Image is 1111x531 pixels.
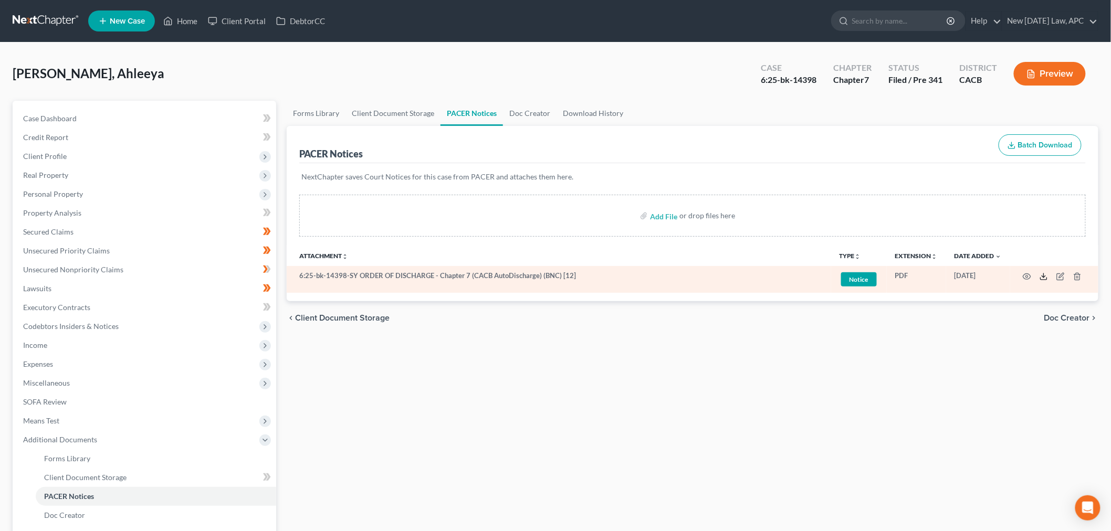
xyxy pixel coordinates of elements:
[23,284,51,293] span: Lawsuits
[301,172,1084,182] p: NextChapter saves Court Notices for this case from PACER and attaches them here.
[44,511,85,519] span: Doc Creator
[271,12,330,30] a: DebtorCC
[1014,62,1086,86] button: Preview
[761,74,816,86] div: 6:25-bk-14398
[1090,314,1098,322] i: chevron_right
[15,128,276,147] a: Credit Report
[23,246,110,255] span: Unsecured Priority Claims
[36,487,276,506] a: PACER Notices
[1075,495,1100,521] div: Open Intercom Messenger
[15,279,276,298] a: Lawsuits
[287,314,390,322] button: chevron_left Client Document Storage
[287,101,345,126] a: Forms Library
[15,204,276,222] a: Property Analysis
[295,314,390,322] span: Client Document Storage
[15,298,276,317] a: Executory Contracts
[840,271,878,288] a: Notice
[864,75,869,84] span: 7
[110,17,145,25] span: New Case
[888,74,942,86] div: Filed / Pre 341
[287,314,295,322] i: chevron_left
[345,101,441,126] a: Client Document Storage
[287,266,831,293] td: 6:25-bk-14398-SY ORDER OF DISCHARGE - Chapter 7 (CACB AutoDischarge) (BNC) [12]
[15,109,276,128] a: Case Dashboard
[15,260,276,279] a: Unsecured Nonpriority Claims
[852,11,948,30] input: Search by name...
[13,66,164,81] span: [PERSON_NAME], Ahleeya
[888,62,942,74] div: Status
[833,62,872,74] div: Chapter
[299,147,363,160] div: PACER Notices
[23,265,123,274] span: Unsecured Nonpriority Claims
[887,266,946,293] td: PDF
[557,101,630,126] a: Download History
[855,253,861,260] i: unfold_more
[23,303,90,312] span: Executory Contracts
[23,435,97,444] span: Additional Documents
[299,252,348,260] a: Attachmentunfold_more
[999,134,1082,156] button: Batch Download
[1018,141,1073,150] span: Batch Download
[23,171,68,179] span: Real Property
[833,74,872,86] div: Chapter
[342,253,348,260] i: unfold_more
[15,392,276,411] a: SOFA Review
[841,272,877,286] span: Notice
[503,101,557,126] a: Doc Creator
[44,473,127,482] span: Client Document Storage
[840,253,861,260] button: TYPEunfold_more
[158,12,203,30] a: Home
[946,266,1010,293] td: [DATE]
[23,359,53,368] span: Expenses
[23,189,83,198] span: Personal Property
[761,62,816,74] div: Case
[895,252,938,260] a: Extensionunfold_more
[955,252,1002,260] a: Date Added expand_more
[1044,314,1090,322] span: Doc Creator
[44,454,90,463] span: Forms Library
[36,506,276,525] a: Doc Creator
[23,208,81,217] span: Property Analysis
[959,62,997,74] div: District
[995,253,1002,260] i: expand_more
[23,227,74,236] span: Secured Claims
[959,74,997,86] div: CACB
[679,210,735,221] div: or drop files here
[23,397,67,406] span: SOFA Review
[23,378,70,387] span: Miscellaneous
[203,12,271,30] a: Client Portal
[23,341,47,349] span: Income
[441,101,503,126] a: PACER Notices
[36,468,276,487] a: Client Document Storage
[1044,314,1098,322] button: Doc Creator chevron_right
[23,152,67,161] span: Client Profile
[966,12,1001,30] a: Help
[36,449,276,468] a: Forms Library
[15,222,276,241] a: Secured Claims
[15,241,276,260] a: Unsecured Priority Claims
[23,322,119,331] span: Codebtors Insiders & Notices
[23,114,77,123] span: Case Dashboard
[1002,12,1098,30] a: New [DATE] Law, APC
[23,133,68,142] span: Credit Report
[23,416,59,425] span: Means Test
[44,492,94,501] span: PACER Notices
[931,253,938,260] i: unfold_more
